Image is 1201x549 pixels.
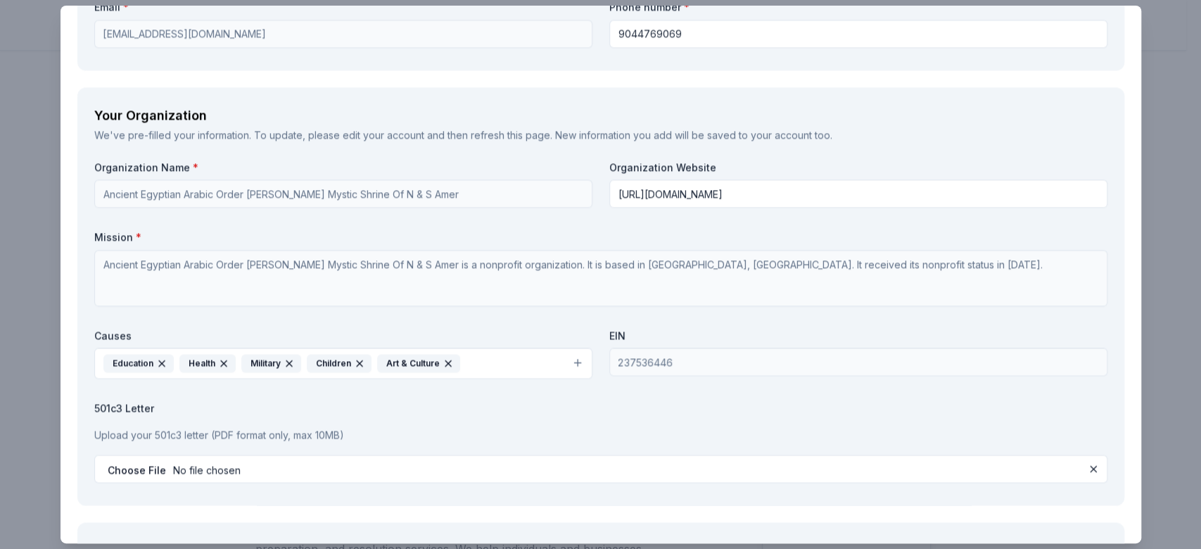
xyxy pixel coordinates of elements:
a: edit your account [343,129,424,141]
p: Upload your 501c3 letter (PDF format only, max 10MB) [94,427,1107,443]
label: 501c3 Letter [94,401,1107,415]
label: Organization Website [609,160,1107,175]
div: Children [307,354,371,372]
div: Art & Culture [377,354,460,372]
label: Mission [94,230,1107,244]
div: Health [179,354,236,372]
textarea: Ancient Egyptian Arabic Order [PERSON_NAME] Mystic Shrine Of N & S Amer is a nonprofit organizati... [94,250,1107,306]
button: EducationHealthMilitaryChildrenArt & Culture [94,348,592,379]
label: Organization Name [94,160,592,175]
div: Education [103,354,174,372]
div: Your Organization [94,104,1107,127]
div: We've pre-filled your information. To update, please and then refresh this page. New information ... [94,127,1107,144]
label: EIN [609,329,1107,343]
div: Military [241,354,301,372]
label: Causes [94,329,592,343]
